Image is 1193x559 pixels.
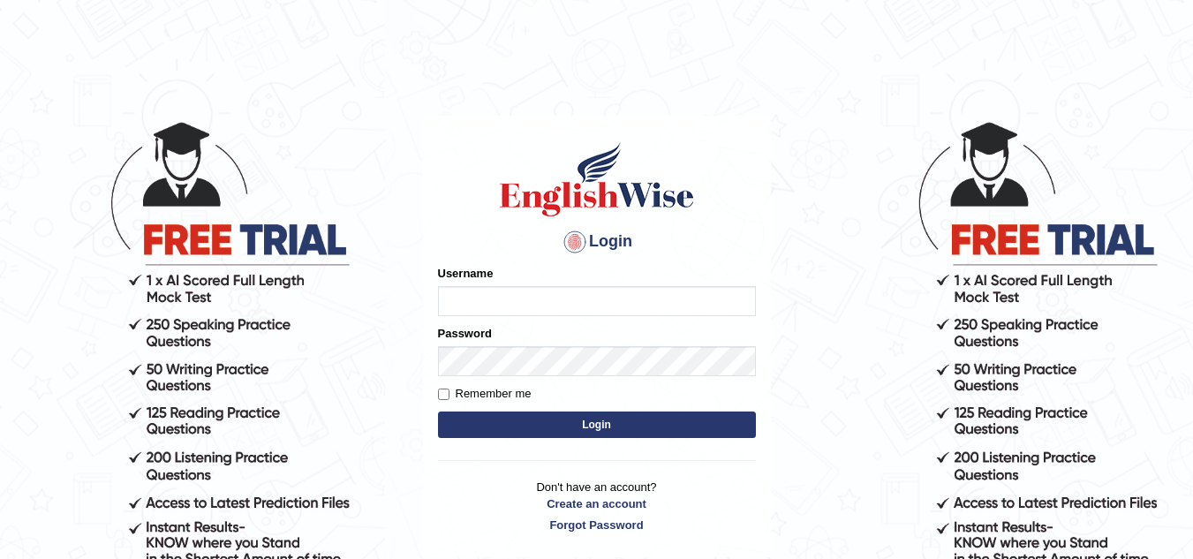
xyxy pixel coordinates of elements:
[438,228,756,256] h4: Login
[438,479,756,533] p: Don't have an account?
[438,412,756,438] button: Login
[438,385,532,403] label: Remember me
[438,265,494,282] label: Username
[438,325,492,342] label: Password
[438,495,756,512] a: Create an account
[496,140,698,219] img: Logo of English Wise sign in for intelligent practice with AI
[438,389,449,400] input: Remember me
[438,517,756,533] a: Forgot Password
